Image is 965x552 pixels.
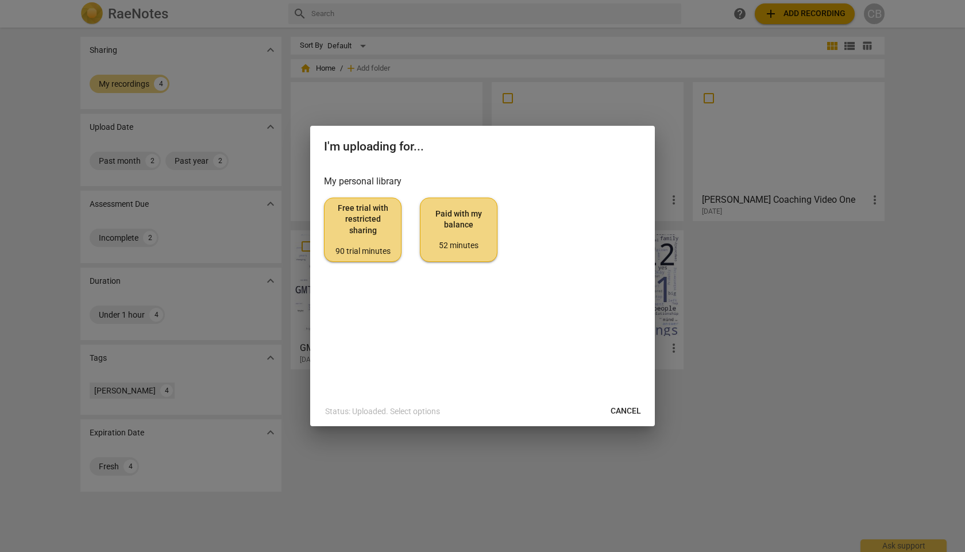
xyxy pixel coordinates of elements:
button: Free trial with restricted sharing90 trial minutes [324,198,402,262]
h2: I'm uploading for... [324,140,641,154]
span: Cancel [611,406,641,417]
span: Free trial with restricted sharing [334,203,392,257]
button: Cancel [601,401,650,422]
button: Paid with my balance52 minutes [420,198,497,262]
h3: My personal library [324,175,641,188]
p: Status: Uploaded. Select options [325,406,440,418]
span: Paid with my balance [430,209,488,252]
div: 52 minutes [430,240,488,252]
div: 90 trial minutes [334,246,392,257]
